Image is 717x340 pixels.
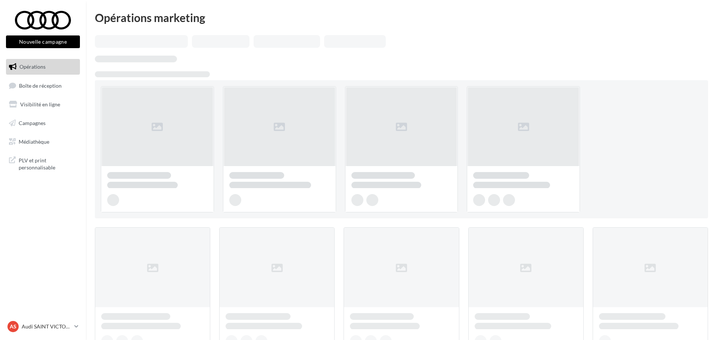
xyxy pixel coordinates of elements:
[20,101,60,107] span: Visibilité en ligne
[6,319,80,334] a: AS Audi SAINT VICTORET
[95,12,708,23] div: Opérations marketing
[6,35,80,48] button: Nouvelle campagne
[19,63,46,70] span: Opérations
[19,120,46,126] span: Campagnes
[4,59,81,75] a: Opérations
[4,152,81,174] a: PLV et print personnalisable
[19,82,62,88] span: Boîte de réception
[19,155,77,171] span: PLV et print personnalisable
[4,115,81,131] a: Campagnes
[4,78,81,94] a: Boîte de réception
[10,323,16,330] span: AS
[4,97,81,112] a: Visibilité en ligne
[19,138,49,144] span: Médiathèque
[4,134,81,150] a: Médiathèque
[22,323,71,330] p: Audi SAINT VICTORET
